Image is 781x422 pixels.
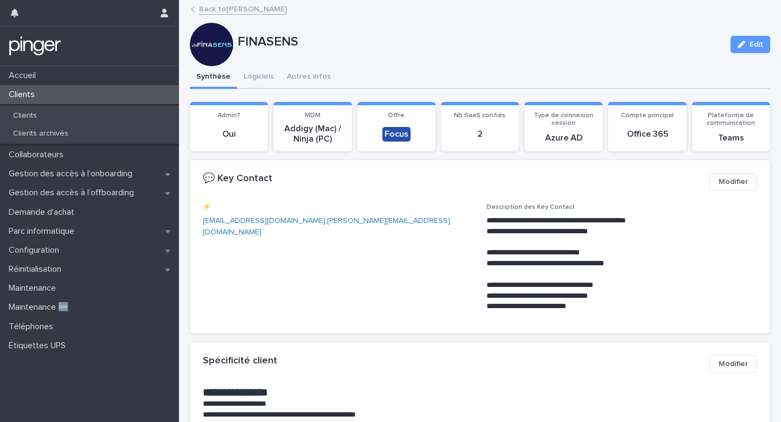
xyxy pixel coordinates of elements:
span: Type de connexion session [534,112,593,126]
p: Réinitialisation [4,264,70,274]
p: Gestion des accès à l’onboarding [4,169,141,179]
p: Office 365 [614,129,680,139]
p: Clients archivés [4,129,77,138]
p: FINASENS [238,34,722,50]
p: Étiquettes UPS [4,341,74,351]
span: Modifier [719,359,748,369]
p: Maintenance 🆕 [4,302,78,312]
p: Maintenance [4,283,65,293]
span: MDM [305,112,321,119]
p: Clients [4,111,46,120]
p: Gestion des accès à l’offboarding [4,188,143,198]
span: Compte principal [621,112,674,119]
p: Téléphones [4,322,62,332]
p: Oui [196,129,261,139]
p: , [203,215,473,238]
p: Parc informatique [4,226,83,236]
p: Accueil [4,71,44,81]
button: Modifier [709,173,757,190]
button: Modifier [709,355,757,373]
a: [PERSON_NAME][EMAIL_ADDRESS][DOMAIN_NAME] [203,217,450,236]
span: ⚡️ [203,204,211,210]
h2: 💬 Key Contact [203,173,272,185]
p: Configuration [4,245,68,255]
p: Azure AD [531,133,596,143]
p: 2 [447,129,513,139]
span: Nb SaaS confiés [454,112,505,119]
span: Modifier [719,176,748,187]
span: Plateforme de communication [707,112,755,126]
a: Back to[PERSON_NAME] [199,2,287,15]
img: mTgBEunGTSyRkCgitkcU [9,35,61,57]
p: Addigy (Mac) / Ninja (PC) [280,124,345,144]
p: Collaborateurs [4,150,72,160]
a: [EMAIL_ADDRESS][DOMAIN_NAME] [203,217,325,225]
button: Autres infos [280,66,337,89]
p: Teams [699,133,764,143]
span: Description des Key Contact [486,204,575,210]
button: Synthèse [190,66,237,89]
button: Edit [731,36,770,53]
span: Offre [388,112,405,119]
div: Focus [382,127,411,142]
button: Logiciels [237,66,280,89]
p: Demande d'achat [4,207,83,218]
span: Admin? [217,112,240,119]
p: Clients [4,89,43,100]
span: Edit [750,41,763,48]
h2: Spécificité client [203,355,277,367]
